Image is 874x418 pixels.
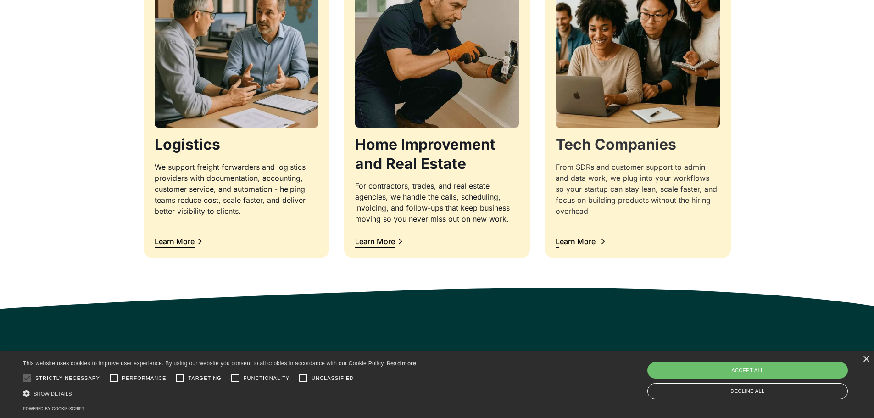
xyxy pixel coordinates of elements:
[244,374,289,382] span: Functionality
[155,135,318,154] h3: Logistics
[863,356,869,363] div: Close
[23,389,417,398] div: Show details
[188,374,221,382] span: Targeting
[647,383,848,399] div: Decline all
[33,391,72,396] span: Show details
[355,238,395,245] div: Learn More
[556,238,596,245] div: Learn More
[355,135,519,173] h3: Home Improvement and Real Estate
[23,360,385,367] span: This website uses cookies to improve user experience. By using our website you consent to all coo...
[828,374,874,418] iframe: Chat Widget
[556,162,719,217] div: From SDRs and customer support to admin and data work, we plug into your workflows so your startu...
[155,238,195,245] div: Learn More
[23,406,84,411] a: Powered by cookie-script
[312,374,354,382] span: Unclassified
[35,374,100,382] span: Strictly necessary
[387,360,417,367] a: Read more
[556,135,719,154] h3: Tech Companies
[355,180,519,224] div: For contractors, trades, and real estate agencies, we handle the calls, scheduling, invoicing, an...
[647,362,848,379] div: Accept all
[155,162,318,217] div: We support freight forwarders and logistics providers with documentation, accounting, customer se...
[122,374,167,382] span: Performance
